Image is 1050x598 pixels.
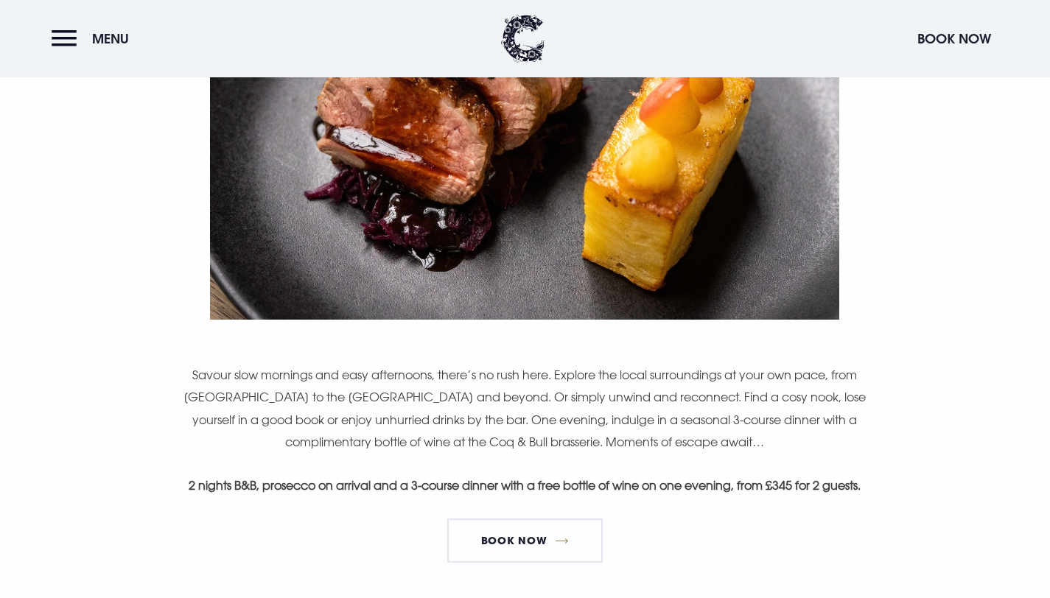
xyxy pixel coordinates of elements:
span: Menu [92,30,129,47]
button: Menu [52,23,136,54]
img: Clandeboye Lodge [501,15,545,63]
p: Savour slow mornings and easy afternoons, there’s no rush here. Explore the local surroundings at... [174,364,875,454]
button: Book Now [910,23,998,54]
strong: 2 nights B&B, prosecco on arrival and a 3-course dinner with a free bottle of wine on one evening... [189,478,861,493]
a: BOOK NOW [447,518,602,563]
